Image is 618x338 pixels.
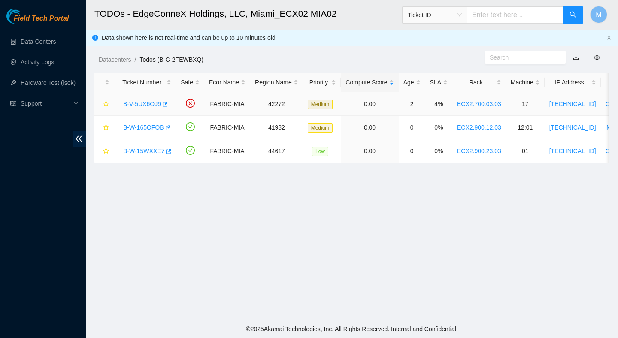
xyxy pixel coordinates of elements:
td: 0 [399,139,425,163]
td: 42272 [250,92,303,116]
footer: © 2025 Akamai Technologies, Inc. All Rights Reserved. Internal and Confidential. [86,320,618,338]
button: star [99,121,109,134]
span: close-circle [186,99,195,108]
td: 0.00 [341,92,398,116]
input: Enter text here... [467,6,563,24]
td: 12:01 [506,116,545,139]
a: B-W-15WXXE7 [123,148,164,154]
td: 0.00 [341,139,398,163]
a: ECX2.700.03.03 [457,100,501,107]
a: ECX2.900.23.03 [457,148,501,154]
a: Activity Logs [21,59,55,66]
span: search [570,11,576,19]
span: Low [312,147,328,156]
span: Support [21,95,71,112]
a: [TECHNICAL_ID] [549,100,596,107]
td: 41982 [250,116,303,139]
td: 0% [425,116,452,139]
span: check-circle [186,122,195,131]
td: 44617 [250,139,303,163]
td: FABRIC-MIA [204,92,250,116]
span: star [103,124,109,131]
a: Todos (B-G-2FEWBXQ) [139,56,203,63]
a: Hardware Test (isok) [21,79,76,86]
a: Data Centers [21,38,56,45]
td: FABRIC-MIA [204,116,250,139]
span: Medium [308,100,333,109]
span: Field Tech Portal [14,15,69,23]
span: / [134,56,136,63]
span: star [103,101,109,108]
span: Ticket ID [408,9,462,21]
button: M [590,6,607,23]
span: eye [594,54,600,60]
td: 0% [425,139,452,163]
td: 01 [506,139,545,163]
span: M [596,9,601,20]
a: download [573,54,579,61]
a: Akamai TechnologiesField Tech Portal [6,15,69,27]
span: close [606,35,612,40]
span: Medium [308,123,333,133]
a: B-W-165OFOB [123,124,164,131]
span: read [10,100,16,106]
img: Akamai Technologies [6,9,43,24]
button: star [99,97,109,111]
span: double-left [73,131,86,147]
td: 17 [506,92,545,116]
a: Datacenters [99,56,131,63]
a: [TECHNICAL_ID] [549,148,596,154]
button: download [566,51,585,64]
td: 2 [399,92,425,116]
td: 4% [425,92,452,116]
button: star [99,144,109,158]
td: 0.00 [341,116,398,139]
a: ECX2.900.12.03 [457,124,501,131]
span: star [103,148,109,155]
input: Search [490,53,554,62]
a: B-V-5UX6OJ9 [123,100,161,107]
span: check-circle [186,146,195,155]
button: search [563,6,583,24]
td: 0 [399,116,425,139]
button: close [606,35,612,41]
a: [TECHNICAL_ID] [549,124,596,131]
td: FABRIC-MIA [204,139,250,163]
